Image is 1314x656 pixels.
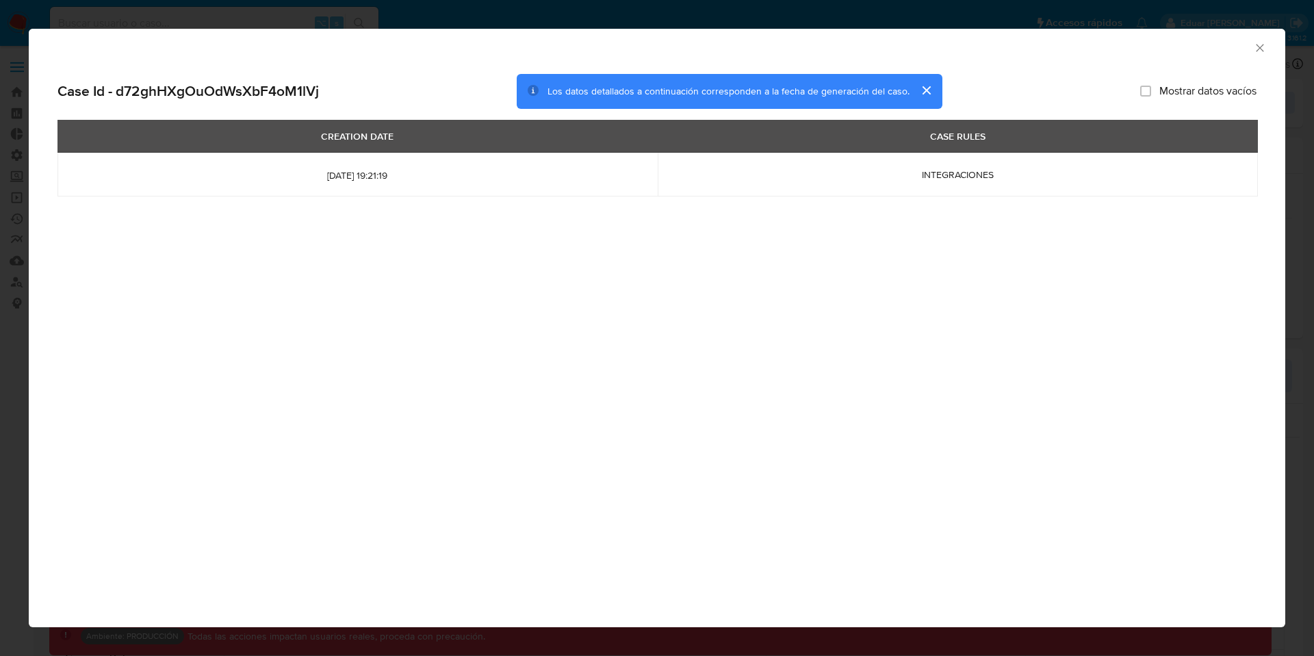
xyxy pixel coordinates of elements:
[57,82,319,100] h2: Case Id - d72ghHXgOuOdWsXbF4oM1lVj
[1253,41,1265,53] button: Cerrar ventana
[922,168,994,181] span: INTEGRACIONES
[29,29,1285,627] div: closure-recommendation-modal
[1159,84,1257,98] span: Mostrar datos vacíos
[74,169,641,181] span: [DATE] 19:21:19
[313,125,402,148] div: CREATION DATE
[922,125,994,148] div: CASE RULES
[547,84,910,98] span: Los datos detallados a continuación corresponden a la fecha de generación del caso.
[1140,86,1151,97] input: Mostrar datos vacíos
[910,74,942,107] button: cerrar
